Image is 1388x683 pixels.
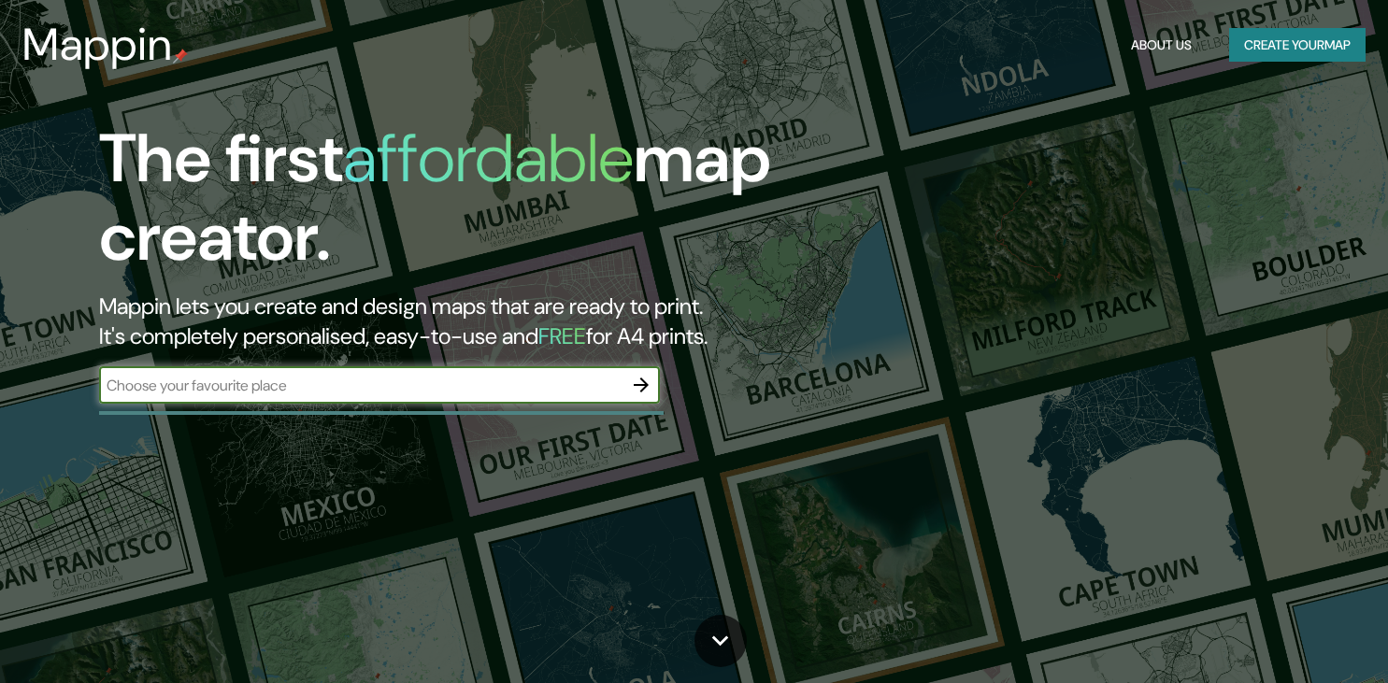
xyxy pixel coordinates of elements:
h3: Mappin [22,19,173,71]
img: mappin-pin [173,49,188,64]
h1: The first map creator. [99,120,794,292]
h1: affordable [343,115,634,202]
input: Choose your favourite place [99,375,622,396]
h2: Mappin lets you create and design maps that are ready to print. It's completely personalised, eas... [99,292,794,351]
button: About Us [1123,28,1199,63]
h5: FREE [538,321,586,350]
button: Create yourmap [1229,28,1366,63]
